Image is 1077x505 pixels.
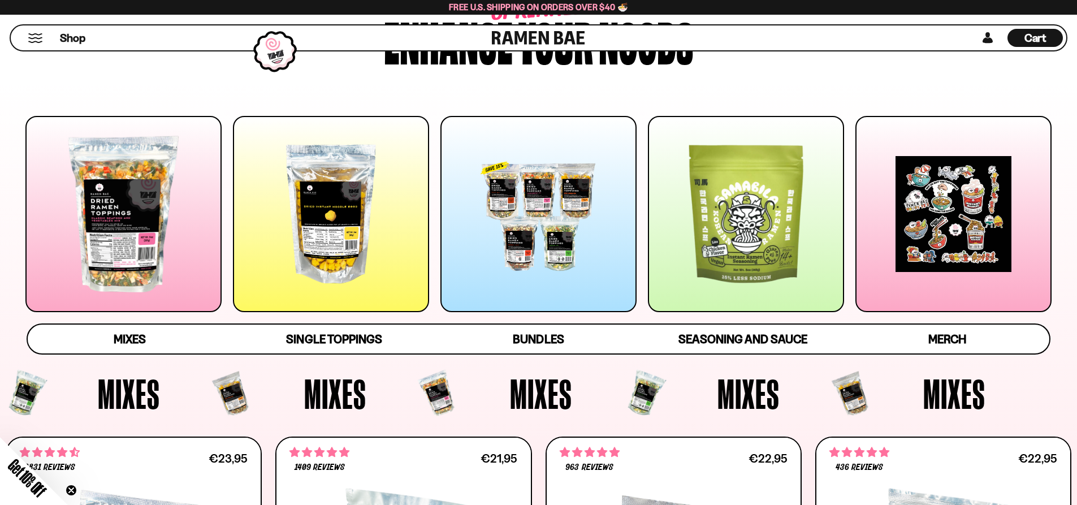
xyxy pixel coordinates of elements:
span: 963 reviews [565,463,613,472]
span: Mixes [510,373,572,415]
span: Merch [928,332,966,346]
span: 436 reviews [836,463,883,472]
div: €22,95 [749,453,788,464]
span: Seasoning and Sauce [678,332,807,346]
span: Mixes [98,373,160,415]
span: 4.75 stars [560,445,620,460]
span: Free U.S. Shipping on Orders over $40 🍜 [449,2,628,12]
span: 4.76 stars [289,445,349,460]
div: €21,95 [481,453,517,464]
button: Mobile Menu Trigger [28,33,43,43]
span: Get 10% Off [5,456,49,500]
span: 1409 reviews [295,463,345,472]
div: Cart [1007,25,1063,50]
a: Mixes [28,325,232,353]
span: 4.76 stars [829,445,889,460]
span: Mixes [304,373,366,415]
div: your [518,13,593,67]
div: €22,95 [1018,453,1057,464]
span: Shop [60,31,85,46]
span: Single Toppings [286,332,382,346]
a: Seasoning and Sauce [641,325,845,353]
button: Close teaser [66,485,77,496]
a: Shop [60,29,85,47]
div: noods [599,13,693,67]
span: Mixes [114,332,146,346]
a: Bundles [436,325,641,353]
div: Enhance [384,13,513,67]
a: Single Toppings [232,325,436,353]
div: €23,95 [209,453,248,464]
span: Mixes [923,373,985,415]
span: Mixes [717,373,780,415]
span: Bundles [513,332,564,346]
span: Cart [1024,31,1046,45]
a: Merch [845,325,1049,353]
